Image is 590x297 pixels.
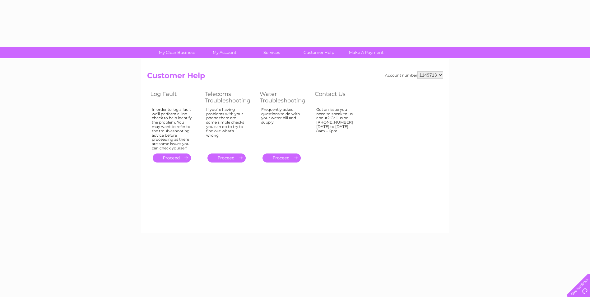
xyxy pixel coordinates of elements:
[207,153,246,163] a: .
[151,47,203,58] a: My Clear Business
[153,153,191,163] a: .
[147,89,202,106] th: Log Fault
[341,47,392,58] a: Make A Payment
[385,71,443,79] div: Account number
[312,89,366,106] th: Contact Us
[202,89,257,106] th: Telecoms Troubleshooting
[199,47,250,58] a: My Account
[316,107,357,148] div: Got an issue you need to speak to us about? Call us on [PHONE_NUMBER] [DATE] to [DATE] 8am – 6pm.
[246,47,297,58] a: Services
[257,89,312,106] th: Water Troubleshooting
[261,107,302,148] div: Frequently asked questions to do with your water bill and supply.
[262,153,301,163] a: .
[147,71,443,83] h2: Customer Help
[293,47,345,58] a: Customer Help
[152,107,192,150] div: In order to log a fault we'll perform a line check to help identify the problem. You may want to ...
[206,107,247,148] div: If you're having problems with your phone there are some simple checks you can do to try to find ...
